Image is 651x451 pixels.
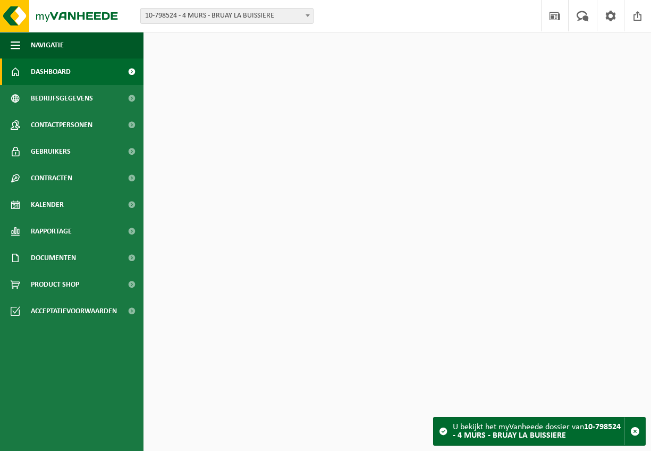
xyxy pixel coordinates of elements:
strong: 10-798524 - 4 MURS - BRUAY LA BUISSIERE [453,423,621,440]
span: Gebruikers [31,138,71,165]
span: Contactpersonen [31,112,92,138]
div: U bekijkt het myVanheede dossier van [453,417,624,445]
span: Documenten [31,245,76,271]
span: Acceptatievoorwaarden [31,298,117,324]
span: Dashboard [31,59,71,85]
span: 10-798524 - 4 MURS - BRUAY LA BUISSIERE [140,8,314,24]
span: Rapportage [31,218,72,245]
span: 10-798524 - 4 MURS - BRUAY LA BUISSIERE [141,9,313,23]
span: Contracten [31,165,72,191]
span: Bedrijfsgegevens [31,85,93,112]
span: Navigatie [31,32,64,59]
span: Kalender [31,191,64,218]
span: Product Shop [31,271,79,298]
